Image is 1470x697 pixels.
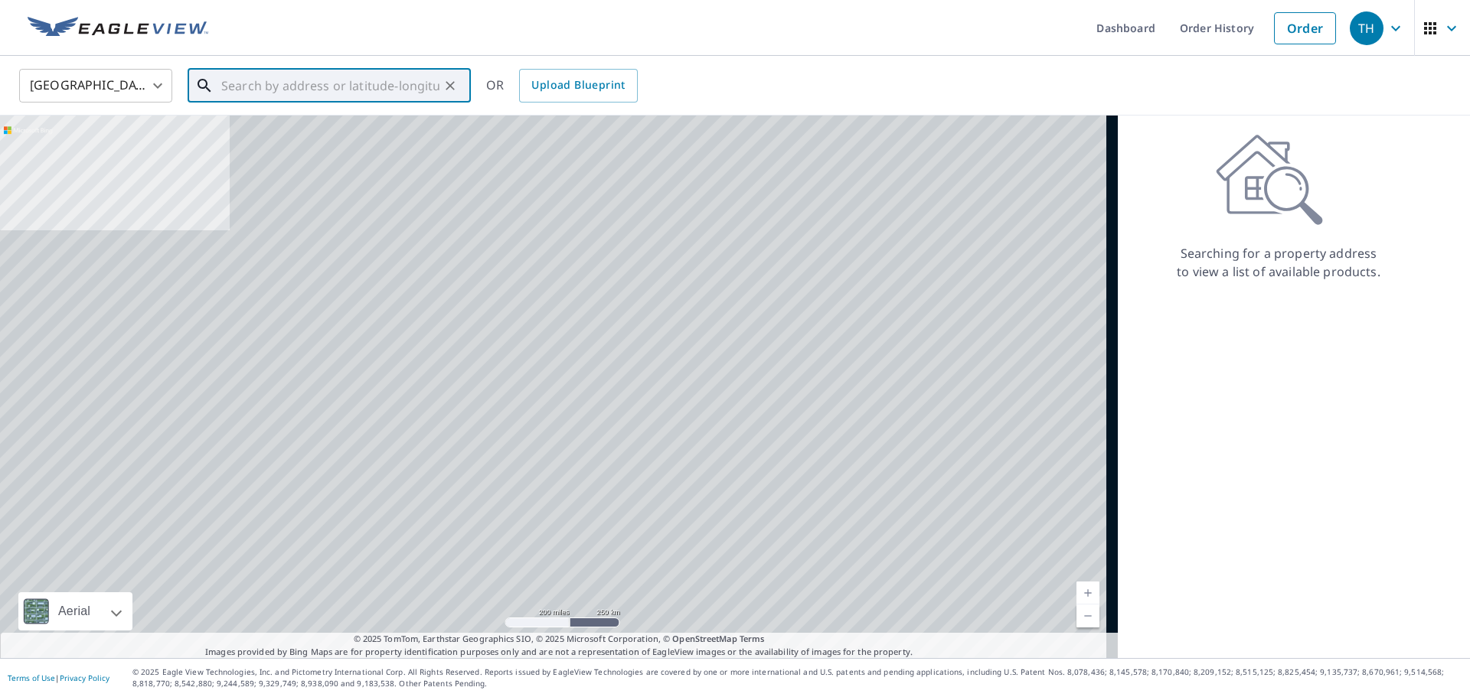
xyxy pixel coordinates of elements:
div: OR [486,69,638,103]
span: © 2025 TomTom, Earthstar Geographics SIO, © 2025 Microsoft Corporation, © [354,633,765,646]
img: EV Logo [28,17,208,40]
p: | [8,673,109,682]
div: TH [1350,11,1383,45]
a: Terms [740,633,765,644]
div: Aerial [18,592,132,630]
a: Upload Blueprint [519,69,637,103]
input: Search by address or latitude-longitude [221,64,439,107]
p: © 2025 Eagle View Technologies, Inc. and Pictometry International Corp. All Rights Reserved. Repo... [132,666,1462,689]
a: Terms of Use [8,673,55,683]
a: Current Level 5, Zoom In [1076,581,1099,604]
a: OpenStreetMap [672,633,737,644]
div: [GEOGRAPHIC_DATA] [19,64,172,107]
button: Clear [439,75,461,96]
a: Privacy Policy [60,673,109,683]
p: Searching for a property address to view a list of available products. [1176,244,1381,281]
a: Order [1274,12,1336,44]
div: Aerial [54,592,95,630]
a: Current Level 5, Zoom Out [1076,604,1099,627]
span: Upload Blueprint [531,76,625,95]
